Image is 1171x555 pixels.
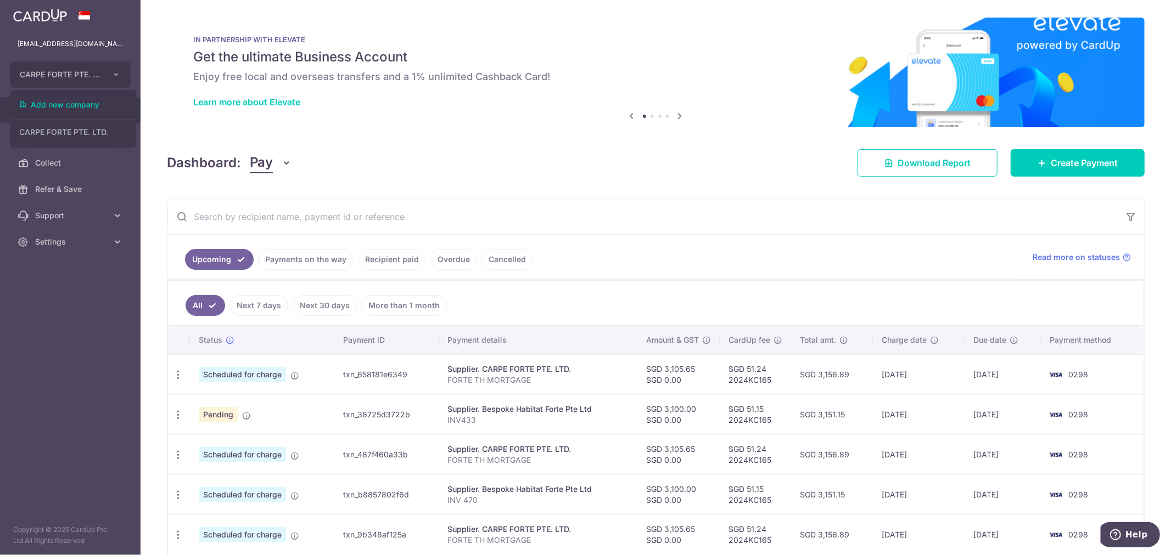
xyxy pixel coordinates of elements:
[10,90,136,148] ul: CARPE FORTE PTE. LTD.
[35,236,108,247] span: Settings
[10,61,131,88] button: CARPE FORTE PTE. LTD.
[1051,156,1118,169] span: Create Payment
[334,394,439,434] td: txn_38725d3722b
[334,434,439,474] td: txn_487f460a33b
[447,484,628,495] div: Supplier. Bespoke Habitat Forte Pte Ltd
[293,295,357,316] a: Next 30 days
[729,335,770,346] span: CardUp fee
[250,152,292,173] button: Pay
[720,394,791,434] td: SGD 51.15 2024KC165
[637,474,720,514] td: SGD 3,100.00 SGD 0.00
[439,326,637,354] th: Payment details
[193,97,300,107] a: Learn more about Elevate
[199,487,286,502] span: Scheduled for charge
[1069,530,1089,539] span: 0298
[447,495,628,506] p: INV 470
[167,199,1118,234] input: Search by recipient name, payment id or reference
[25,8,47,18] span: Help
[199,335,222,346] span: Status
[193,48,1118,66] h5: Get the ultimate Business Account
[20,69,101,80] span: CARPE FORTE PTE. LTD.
[1045,368,1067,381] img: Bank Card
[447,444,628,455] div: Supplier. CARPE FORTE PTE. LTD.
[1069,410,1089,419] span: 0298
[447,535,628,546] p: FORTE TH MORTGAGE
[720,514,791,554] td: SGD 51.24 2024KC165
[873,394,965,434] td: [DATE]
[447,404,628,415] div: Supplier. Bespoke Habitat Forte Pte Ltd
[167,18,1145,127] img: Renovation banner
[10,122,136,142] a: CARPE FORTE PTE. LTD.
[358,249,426,270] a: Recipient paid
[720,434,791,474] td: SGD 51.24 2024KC165
[258,249,354,270] a: Payments on the way
[334,474,439,514] td: txn_b8857802f6d
[35,157,108,168] span: Collect
[965,474,1041,514] td: [DATE]
[858,149,998,177] a: Download Report
[1045,488,1067,501] img: Bank Card
[35,210,108,221] span: Support
[447,364,628,375] div: Supplier. CARPE FORTE PTE. LTD.
[193,35,1118,44] p: IN PARTNERSHIP WITH ELEVATE
[965,354,1041,394] td: [DATE]
[1101,522,1160,550] iframe: Opens a widget where you can find more information
[637,394,720,434] td: SGD 3,100.00 SGD 0.00
[791,394,873,434] td: SGD 3,151.15
[965,514,1041,554] td: [DATE]
[965,434,1041,474] td: [DATE]
[1033,252,1120,263] span: Read more on statuses
[720,354,791,394] td: SGD 51.24 2024KC165
[199,367,286,382] span: Scheduled for charge
[646,335,699,346] span: Amount & GST
[1069,490,1089,499] span: 0298
[791,354,873,394] td: SGD 3,156.89
[1011,149,1145,177] a: Create Payment
[1045,408,1067,421] img: Bank Card
[447,524,628,535] div: Supplier. CARPE FORTE PTE. LTD.
[447,455,628,466] p: FORTE TH MORTGAGE
[334,354,439,394] td: txn_658181e6349
[35,184,108,195] span: Refer & Save
[167,153,241,173] h4: Dashboard:
[791,474,873,514] td: SGD 3,151.15
[637,434,720,474] td: SGD 3,105.65 SGD 0.00
[1045,528,1067,541] img: Bank Card
[185,249,254,270] a: Upcoming
[898,156,971,169] span: Download Report
[250,152,273,173] span: Pay
[637,354,720,394] td: SGD 3,105.65 SGD 0.00
[873,474,965,514] td: [DATE]
[199,407,238,422] span: Pending
[973,335,1006,346] span: Due date
[18,38,123,49] p: [EMAIL_ADDRESS][DOMAIN_NAME]
[791,514,873,554] td: SGD 3,156.89
[873,434,965,474] td: [DATE]
[361,295,447,316] a: More than 1 month
[447,375,628,386] p: FORTE TH MORTGAGE
[13,9,67,22] img: CardUp
[720,474,791,514] td: SGD 51.15 2024KC165
[965,394,1041,434] td: [DATE]
[481,249,533,270] a: Cancelled
[199,447,286,462] span: Scheduled for charge
[229,295,288,316] a: Next 7 days
[193,70,1118,83] h6: Enjoy free local and overseas transfers and a 1% unlimited Cashback Card!
[637,514,720,554] td: SGD 3,105.65 SGD 0.00
[873,354,965,394] td: [DATE]
[334,326,439,354] th: Payment ID
[447,415,628,426] p: INV433
[800,335,836,346] span: Total amt.
[430,249,477,270] a: Overdue
[1033,252,1131,263] a: Read more on statuses
[1041,326,1144,354] th: Payment method
[10,95,136,115] a: Add new company
[1045,448,1067,461] img: Bank Card
[873,514,965,554] td: [DATE]
[882,335,927,346] span: Charge date
[1069,370,1089,379] span: 0298
[1069,450,1089,459] span: 0298
[186,295,225,316] a: All
[199,527,286,542] span: Scheduled for charge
